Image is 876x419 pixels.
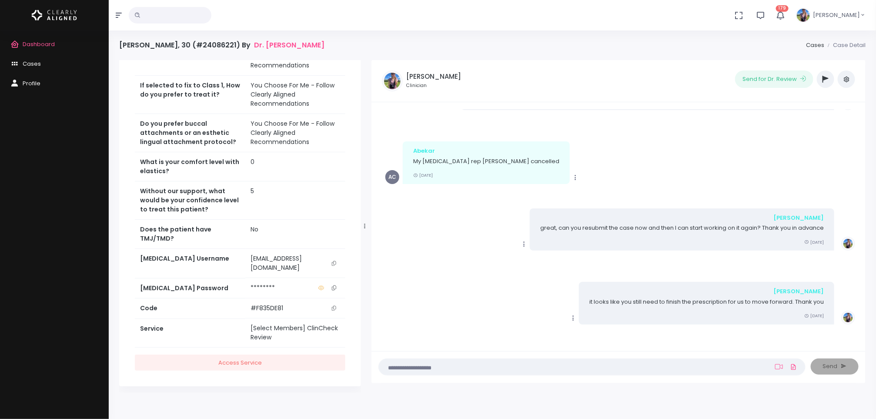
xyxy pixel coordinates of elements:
span: [PERSON_NAME] [813,11,860,20]
th: [MEDICAL_DATA] Username [135,249,245,278]
td: 0 [245,152,345,181]
div: [Select Members] ClinCheck Review [251,324,340,342]
a: Access Service [135,355,345,371]
small: Clinician [406,82,461,89]
small: [DATE] [413,172,433,178]
a: Cases [806,41,824,49]
span: Dashboard [23,40,55,48]
small: [DATE] [804,239,824,245]
div: scrollable content [119,60,361,393]
li: Case Detail [824,41,866,50]
p: My [MEDICAL_DATA] rep [PERSON_NAME] cancelled [413,157,559,166]
span: Profile [23,79,40,87]
span: 179 [776,5,789,12]
th: Code [135,298,245,318]
h5: [PERSON_NAME] [406,73,461,80]
h4: [PERSON_NAME], 30 (#24086221) By [119,41,324,49]
img: Logo Horizontal [32,6,77,24]
div: [PERSON_NAME] [589,287,824,296]
div: [PERSON_NAME] [540,214,824,222]
span: AC [385,170,399,184]
a: Dr. [PERSON_NAME] [254,41,324,49]
th: Service [135,318,245,348]
th: Without our support, what would be your confidence level to treat this patient? [135,181,245,220]
a: Add Files [788,359,799,375]
a: Add Loom Video [773,363,785,370]
th: What is your comfort level with elastics? [135,152,245,181]
td: #F835DE81 [245,298,345,318]
small: [DATE] [804,313,824,318]
td: No [245,220,345,249]
th: [MEDICAL_DATA] Password [135,278,245,298]
th: If selected to fix to Class 1, How do you prefer to treat it? [135,76,245,114]
p: it looks like you still need to finish the prescription for us to move forward. Thank you [589,298,824,306]
td: You Choose For Me - Follow Clearly Aligned Recommendations [245,76,345,114]
td: 5 [245,181,345,220]
th: Do you prefer buccal attachments or an esthetic lingual attachment protocol? [135,114,245,152]
p: great, can you resubmit the case now and then I can start working on it again? Thank you in advance [540,224,824,232]
div: Abekar [413,147,559,155]
div: scrollable content [378,109,859,342]
th: Does the patient have TMJ/TMD? [135,220,245,249]
td: You Choose For Me - Follow Clearly Aligned Recommendations [245,114,345,152]
img: Header Avatar [796,7,811,23]
button: Send for Dr. Review [735,70,813,88]
span: Cases [23,60,41,68]
td: [EMAIL_ADDRESS][DOMAIN_NAME] [245,249,345,278]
